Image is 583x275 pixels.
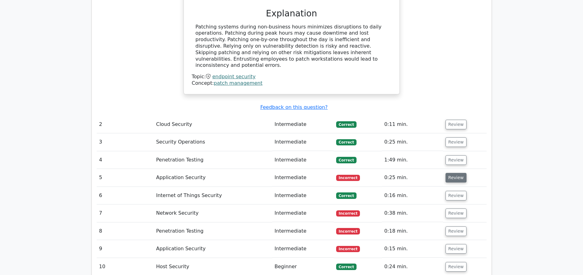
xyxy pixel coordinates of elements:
td: 0:25 min. [382,133,443,151]
td: 4 [97,151,154,169]
div: Concept: [192,80,391,87]
td: Intermediate [272,240,334,258]
div: Patching systems during non-business hours minimizes disruptions to daily operations. Patching du... [196,24,388,69]
button: Review [446,120,467,129]
td: 0:38 min. [382,204,443,222]
h3: Explanation [196,8,388,19]
td: Internet of Things Security [154,187,272,204]
a: patch management [214,80,262,86]
td: Security Operations [154,133,272,151]
td: 0:15 min. [382,240,443,258]
td: Intermediate [272,151,334,169]
span: Correct [336,121,356,127]
td: Intermediate [272,187,334,204]
span: Correct [336,192,356,199]
button: Review [446,173,467,183]
button: Review [446,191,467,200]
td: Intermediate [272,204,334,222]
a: endpoint security [212,74,256,79]
td: 9 [97,240,154,258]
td: Penetration Testing [154,151,272,169]
td: Application Security [154,169,272,187]
span: Incorrect [336,175,360,181]
td: 1:49 min. [382,151,443,169]
button: Review [446,262,467,272]
td: 8 [97,222,154,240]
td: 0:11 min. [382,116,443,133]
td: 0:16 min. [382,187,443,204]
td: 3 [97,133,154,151]
td: 2 [97,116,154,133]
span: Correct [336,139,356,145]
span: Incorrect [336,228,360,234]
td: Network Security [154,204,272,222]
span: Correct [336,157,356,163]
span: Correct [336,264,356,270]
button: Review [446,208,467,218]
td: Intermediate [272,169,334,187]
a: Feedback on this question? [260,104,327,110]
td: Cloud Security [154,116,272,133]
td: 7 [97,204,154,222]
span: Incorrect [336,210,360,217]
td: 6 [97,187,154,204]
td: 5 [97,169,154,187]
td: Intermediate [272,116,334,133]
button: Review [446,226,467,236]
td: Penetration Testing [154,222,272,240]
td: Application Security [154,240,272,258]
div: Topic: [192,74,391,80]
button: Review [446,244,467,254]
td: 0:18 min. [382,222,443,240]
td: 0:25 min. [382,169,443,187]
td: Intermediate [272,133,334,151]
button: Review [446,137,467,147]
span: Incorrect [336,246,360,252]
button: Review [446,155,467,165]
td: Intermediate [272,222,334,240]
